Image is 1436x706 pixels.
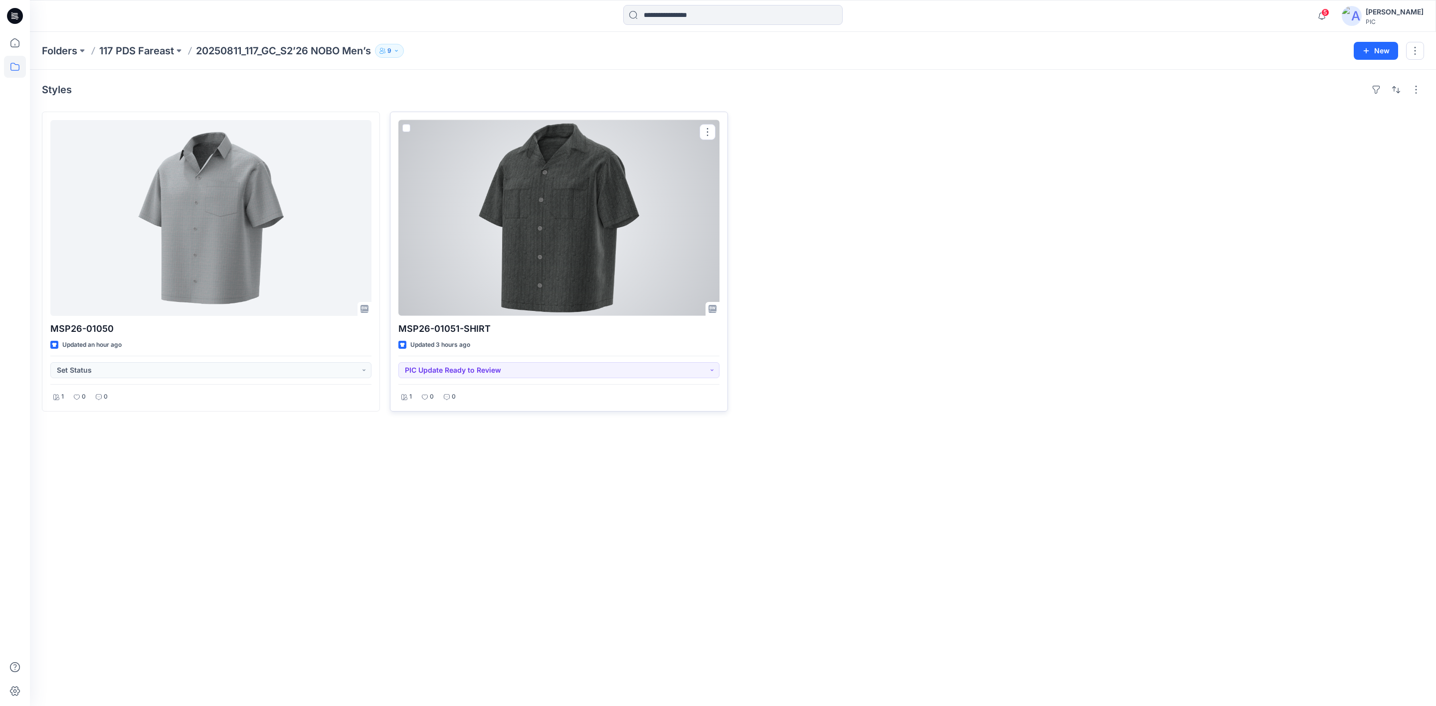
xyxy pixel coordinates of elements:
p: MSP26-01050 [50,322,371,336]
p: 0 [104,392,108,402]
a: MSP26-01050 [50,120,371,316]
p: Updated an hour ago [62,340,122,350]
p: 0 [452,392,456,402]
span: 5 [1321,8,1329,16]
p: Updated 3 hours ago [410,340,470,350]
p: 9 [387,45,391,56]
div: PIC [1366,18,1424,25]
button: New [1354,42,1398,60]
p: 1 [409,392,412,402]
h4: Styles [42,84,72,96]
a: Folders [42,44,77,58]
a: 117 PDS Fareast [99,44,174,58]
img: avatar [1342,6,1362,26]
p: 0 [82,392,86,402]
div: [PERSON_NAME] [1366,6,1424,18]
p: 0 [430,392,434,402]
a: MSP26-01051-SHIRT [398,120,719,316]
button: 9 [375,44,404,58]
p: 1 [61,392,64,402]
p: MSP26-01051-SHIRT [398,322,719,336]
p: 20250811_117_GC_S2’26 NOBO Men’s [196,44,371,58]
